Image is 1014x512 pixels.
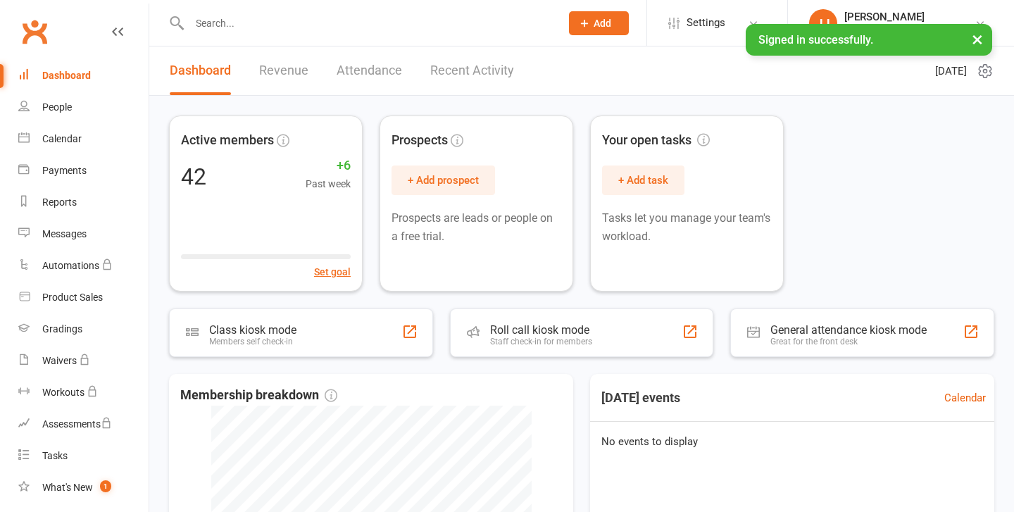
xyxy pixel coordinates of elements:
span: +6 [306,156,351,176]
div: Tasks [42,450,68,461]
span: Prospects [392,130,448,151]
div: Roll call kiosk mode [490,323,592,337]
span: Past week [306,176,351,192]
a: Calendar [944,389,986,406]
div: No events to display [584,422,1000,461]
a: Gradings [18,313,149,345]
div: People [42,101,72,113]
div: [PERSON_NAME] Boxing Gym [844,23,975,36]
div: [PERSON_NAME] [844,11,975,23]
span: Add [594,18,611,29]
span: Settings [687,7,725,39]
div: Messages [42,228,87,239]
a: People [18,92,149,123]
div: Dashboard [42,70,91,81]
button: + Add task [602,166,684,195]
a: Waivers [18,345,149,377]
button: + Add prospect [392,166,495,195]
span: Membership breakdown [180,385,337,406]
a: Assessments [18,408,149,440]
div: Waivers [42,355,77,366]
button: Add [569,11,629,35]
div: Gradings [42,323,82,335]
div: Calendar [42,133,82,144]
span: Your open tasks [602,130,710,151]
h3: [DATE] events [590,385,691,411]
a: What's New1 [18,472,149,504]
div: JJ [809,9,837,37]
span: Signed in successfully. [758,33,873,46]
input: Search... [185,13,551,33]
a: Messages [18,218,149,250]
a: Dashboard [170,46,231,95]
a: Workouts [18,377,149,408]
div: Great for the front desk [770,337,927,346]
div: 42 [181,166,206,188]
p: Prospects are leads or people on a free trial. [392,209,561,245]
div: General attendance kiosk mode [770,323,927,337]
a: Payments [18,155,149,187]
a: Dashboard [18,60,149,92]
div: Staff check-in for members [490,337,592,346]
div: Product Sales [42,292,103,303]
a: Reports [18,187,149,218]
span: [DATE] [935,63,967,80]
p: Tasks let you manage your team's workload. [602,209,772,245]
a: Calendar [18,123,149,155]
span: Active members [181,130,274,151]
div: Class kiosk mode [209,323,296,337]
div: Reports [42,196,77,208]
div: Assessments [42,418,112,430]
div: Automations [42,260,99,271]
a: Clubworx [17,14,52,49]
a: Tasks [18,440,149,472]
div: What's New [42,482,93,493]
button: × [965,24,990,54]
a: Recent Activity [430,46,514,95]
a: Automations [18,250,149,282]
button: Set goal [314,264,351,280]
a: Product Sales [18,282,149,313]
a: Attendance [337,46,402,95]
div: Members self check-in [209,337,296,346]
div: Payments [42,165,87,176]
div: Workouts [42,387,84,398]
span: 1 [100,480,111,492]
a: Revenue [259,46,308,95]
